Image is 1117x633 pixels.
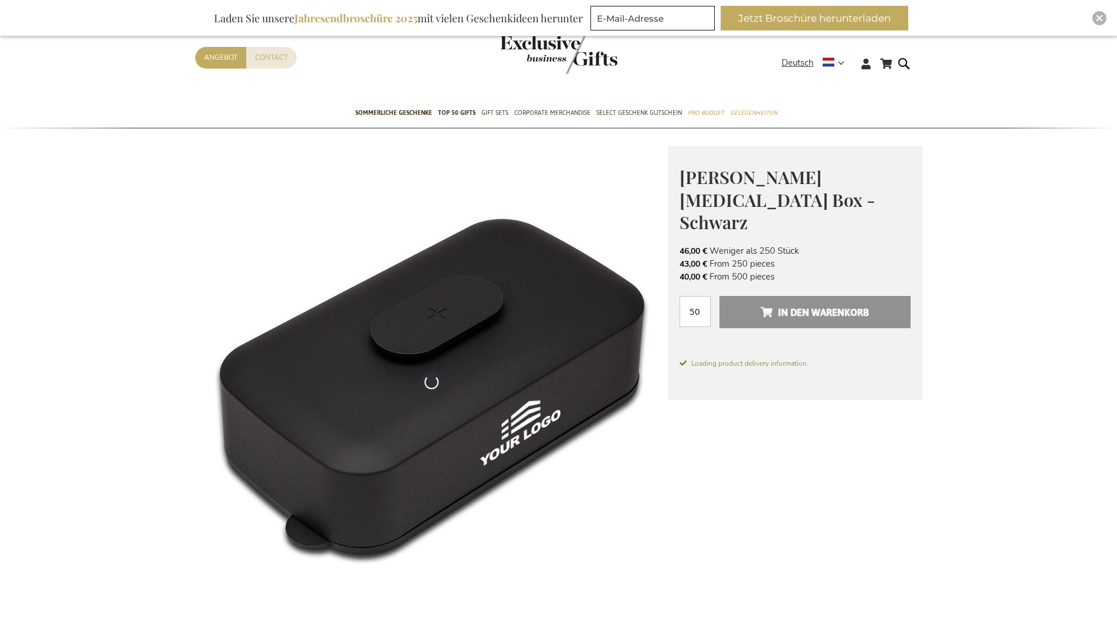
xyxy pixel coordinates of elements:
[688,99,724,128] a: Pro Budget
[782,56,814,70] span: Deutsch
[590,6,718,34] form: marketing offers and promotions
[1096,15,1103,22] img: Close
[1092,11,1106,25] div: Close
[195,146,668,618] img: Stolp Digital Detox Box - Schwarz
[195,47,246,69] a: Angebot
[680,258,707,270] span: 43,00 €
[680,165,875,234] span: [PERSON_NAME] [MEDICAL_DATA] Box - Schwarz
[680,296,711,327] input: Menge
[680,244,911,257] li: Weniger als 250 Stück
[596,99,682,128] a: Select Geschenk Gutschein
[209,6,588,30] div: Laden Sie unsere mit vielen Geschenkideen herunter
[514,107,590,119] span: Corporate Merchandise
[246,47,297,69] a: Contact
[590,6,715,30] input: E-Mail-Adresse
[438,99,476,128] a: TOP 50 Gifts
[680,271,707,283] span: 40,00 €
[680,358,911,369] span: Loading product delivery information.
[481,99,508,128] a: Gift Sets
[481,107,508,119] span: Gift Sets
[596,107,682,119] span: Select Geschenk Gutschein
[721,6,908,30] button: Jetzt Broschüre herunterladen
[294,11,417,25] b: Jahresendbroschüre 2025
[680,246,707,257] span: 46,00 €
[355,99,432,128] a: Sommerliche geschenke
[500,35,559,74] a: store logo
[688,107,724,119] span: Pro Budget
[680,257,911,270] li: From 250 pieces
[730,99,777,128] a: Gelegenheiten
[355,107,432,119] span: Sommerliche geschenke
[500,35,617,74] img: Exclusive Business gifts logo
[730,107,777,119] span: Gelegenheiten
[514,99,590,128] a: Corporate Merchandise
[438,107,476,119] span: TOP 50 Gifts
[680,270,911,283] li: From 500 pieces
